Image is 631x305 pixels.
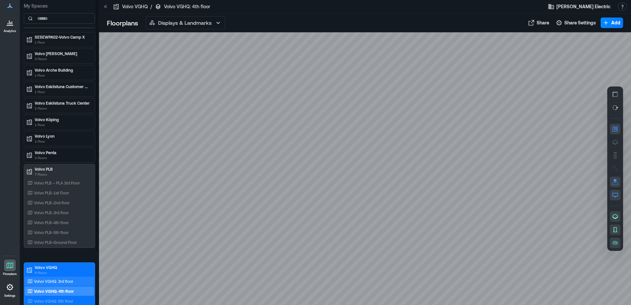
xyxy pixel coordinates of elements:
a: Floorplans [1,257,19,278]
p: 1 Floor [35,73,90,78]
p: 3 Floors [35,155,90,160]
p: Volvo PLB – PLA 3rd Floor [34,180,80,186]
p: Volvo VGHQ [122,3,148,10]
p: 1 Floor [35,122,90,127]
p: Volvo PLB-Ground Floor [34,240,77,245]
p: Volvo Lyon [35,133,90,139]
p: Volvo VGHQ: 5th floor [34,298,73,304]
p: Analytics [4,29,16,33]
p: 1 Floor [35,139,90,144]
p: Volvo VGHQ: 3rd floor [34,279,73,284]
p: Volvo VGHQ: 4th floor [164,3,210,10]
p: Volvo PLB-4th floor [34,220,69,225]
p: Volvo VGHQ [35,265,90,270]
p: 1 Floor [35,40,90,45]
p: Settings [4,294,16,298]
p: Volvo Eskilstuna Truck Center [35,100,90,106]
p: Volvo [PERSON_NAME] [35,51,90,56]
span: [PERSON_NAME] Electric [556,3,611,10]
p: Displays & Landmarks [158,19,212,27]
a: Analytics [2,15,18,35]
p: Floorplans [107,18,138,27]
p: Floorplans [3,272,17,276]
span: Share [537,19,549,26]
button: Share Settings [554,17,598,28]
p: Volvo Penta [35,150,90,155]
span: Share Settings [564,19,596,26]
p: 2 Floors [35,106,90,111]
button: Add [601,17,623,28]
p: SESEWPA02-Volvo Camp X [35,34,90,40]
p: My Spaces [24,3,95,9]
p: 1 Floor [35,89,90,94]
button: [PERSON_NAME] Electric [546,1,613,12]
p: / [150,3,152,10]
a: Settings [2,279,18,300]
p: Volvo Eskilstuna Customer Center [35,84,90,89]
p: Volvo PLB-5th floor [34,230,69,235]
button: Share [526,17,551,28]
p: 3 Floors [35,56,90,61]
p: Volvo PLB-2nd floor [34,200,70,205]
p: Volvo PLB [35,166,90,172]
p: Volvo Köping [35,117,90,122]
button: Displays & Landmarks [146,16,225,29]
p: Volvo Arche Building [35,67,90,73]
p: Volvo VGHQ: 4th floor [34,288,74,294]
p: 5 Floors [35,270,90,275]
p: Volvo PLB-3rd floor [34,210,69,215]
p: Volvo PLB-1st Floor [34,190,69,195]
p: 7 Floors [35,172,90,177]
